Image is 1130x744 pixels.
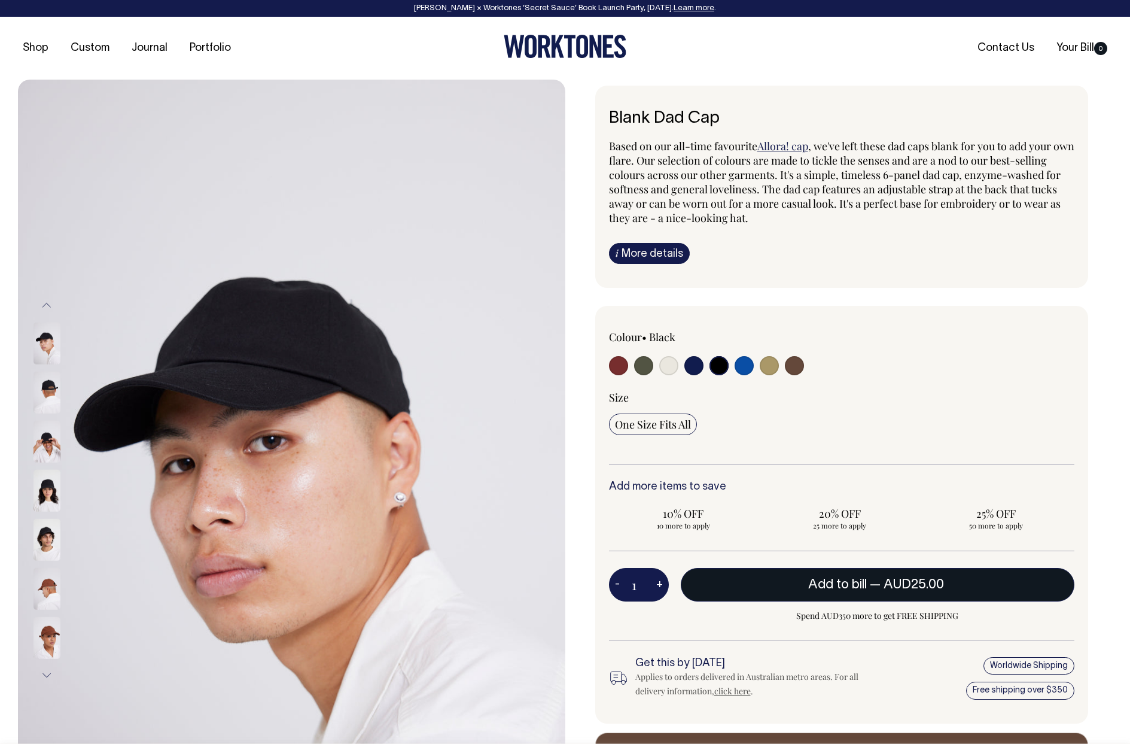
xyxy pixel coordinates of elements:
[33,617,60,658] img: chocolate
[609,243,690,264] a: iMore details
[771,521,908,530] span: 25 more to apply
[681,568,1075,602] button: Add to bill —AUD25.00
[609,139,1074,225] span: , we've left these dad caps blank for you to add your own flare. Our selection of colours are mad...
[33,518,60,560] img: black
[38,292,56,319] button: Previous
[609,481,1075,493] h6: Add more items to save
[609,139,757,153] span: Based on our all-time favourite
[927,506,1064,521] span: 25% OFF
[609,503,758,534] input: 10% OFF 10 more to apply
[33,420,60,462] img: black
[681,609,1075,623] span: Spend AUD350 more to get FREE SHIPPING
[771,506,908,521] span: 20% OFF
[635,658,863,670] h6: Get this by [DATE]
[12,4,1118,13] div: [PERSON_NAME] × Worktones ‘Secret Sauce’ Book Launch Party, [DATE]. .
[185,38,236,58] a: Portfolio
[674,5,714,12] a: Learn more
[615,417,691,432] span: One Size Fits All
[1094,42,1107,55] span: 0
[609,330,795,344] div: Colour
[609,110,1075,128] h1: Blank Dad Cap
[609,573,626,597] button: -
[33,567,60,609] img: chocolate
[765,503,914,534] input: 20% OFF 25 more to apply
[921,503,1070,534] input: 25% OFF 50 more to apply
[870,579,947,591] span: —
[635,670,863,699] div: Applies to orders delivered in Australian metro areas. For all delivery information, .
[609,390,1075,405] div: Size
[33,469,60,511] img: black
[609,414,697,435] input: One Size Fits All
[18,38,53,58] a: Shop
[615,521,752,530] span: 10 more to apply
[33,371,60,413] img: black
[973,38,1039,58] a: Contact Us
[927,521,1064,530] span: 50 more to apply
[615,506,752,521] span: 10% OFF
[884,579,944,591] span: AUD25.00
[66,38,114,58] a: Custom
[757,139,808,153] a: Allora! cap
[1052,38,1112,58] a: Your Bill0
[808,579,867,591] span: Add to bill
[650,573,669,597] button: +
[649,330,675,344] label: Black
[33,322,60,364] img: black
[642,330,647,344] span: •
[714,685,751,697] a: click here
[127,38,172,58] a: Journal
[38,662,56,689] button: Next
[616,247,619,259] span: i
